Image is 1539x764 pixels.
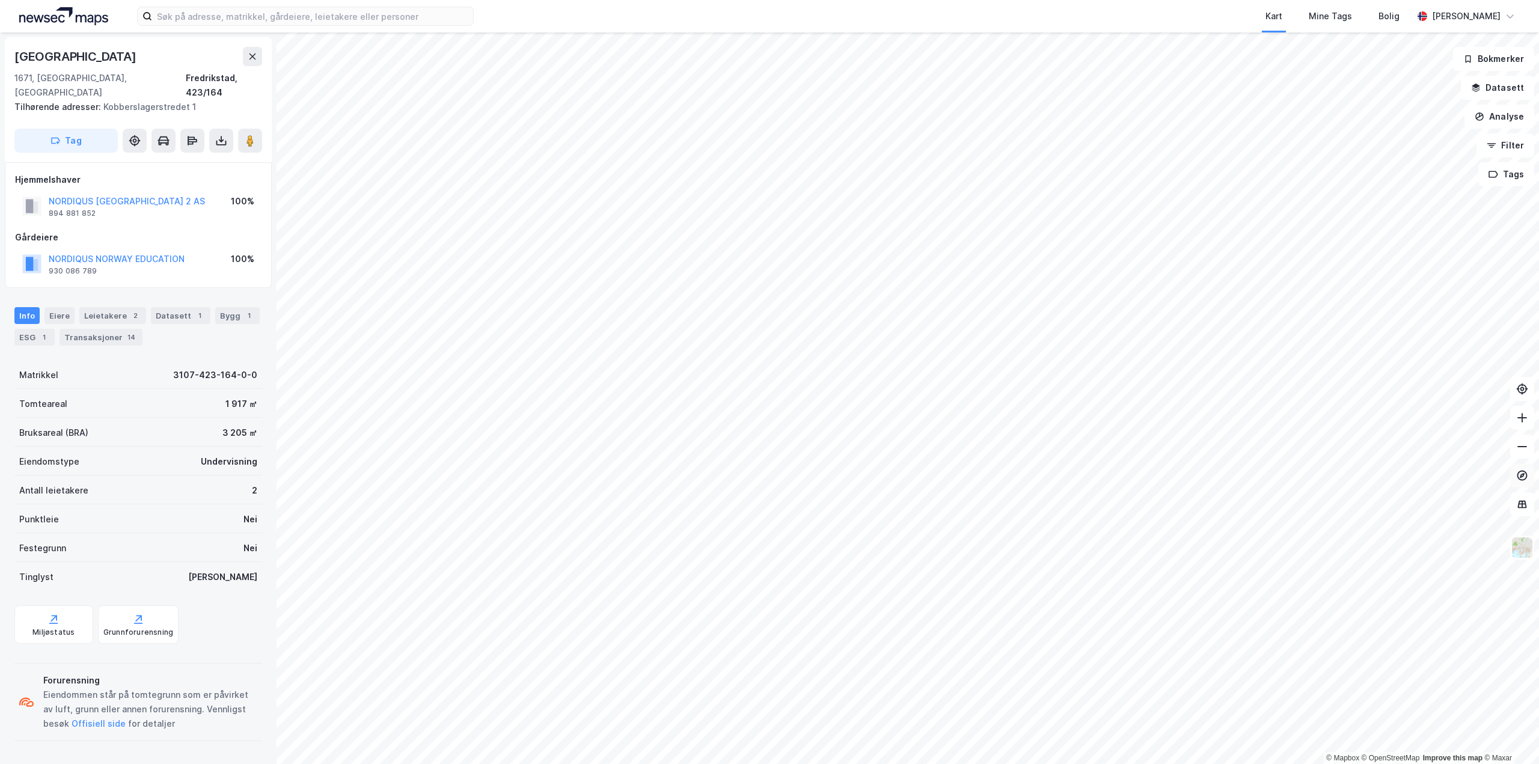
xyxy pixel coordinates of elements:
[1326,754,1359,762] a: Mapbox
[19,368,58,382] div: Matrikkel
[103,628,173,637] div: Grunnforurensning
[43,673,257,688] div: Forurensning
[14,307,40,324] div: Info
[243,512,257,527] div: Nei
[49,209,96,218] div: 894 881 852
[188,570,257,584] div: [PERSON_NAME]
[15,173,262,187] div: Hjemmelshaver
[194,310,206,322] div: 1
[129,310,141,322] div: 2
[1453,47,1534,71] button: Bokmerker
[243,541,257,555] div: Nei
[14,129,118,153] button: Tag
[1511,536,1534,559] img: Z
[19,397,67,411] div: Tomteareal
[231,252,254,266] div: 100%
[215,307,260,324] div: Bygg
[49,266,97,276] div: 930 086 789
[1378,9,1400,23] div: Bolig
[19,483,88,498] div: Antall leietakere
[38,331,50,343] div: 1
[125,331,138,343] div: 14
[14,102,103,112] span: Tilhørende adresser:
[1309,9,1352,23] div: Mine Tags
[32,628,75,637] div: Miljøstatus
[1432,9,1501,23] div: [PERSON_NAME]
[152,7,473,25] input: Søk på adresse, matrikkel, gårdeiere, leietakere eller personer
[1464,105,1534,129] button: Analyse
[1461,76,1534,100] button: Datasett
[151,307,210,324] div: Datasett
[173,368,257,382] div: 3107-423-164-0-0
[14,100,252,114] div: Kobberslagerstredet 1
[1476,133,1534,157] button: Filter
[1265,9,1282,23] div: Kart
[225,397,257,411] div: 1 917 ㎡
[14,329,55,346] div: ESG
[1478,162,1534,186] button: Tags
[252,483,257,498] div: 2
[1362,754,1420,762] a: OpenStreetMap
[1423,754,1482,762] a: Improve this map
[14,71,186,100] div: 1671, [GEOGRAPHIC_DATA], [GEOGRAPHIC_DATA]
[201,454,257,469] div: Undervisning
[19,570,54,584] div: Tinglyst
[222,426,257,440] div: 3 205 ㎡
[43,688,257,731] div: Eiendommen står på tomtegrunn som er påvirket av luft, grunn eller annen forurensning. Vennligst ...
[60,329,142,346] div: Transaksjoner
[243,310,255,322] div: 1
[19,541,66,555] div: Festegrunn
[186,71,262,100] div: Fredrikstad, 423/164
[14,47,139,66] div: [GEOGRAPHIC_DATA]
[19,7,108,25] img: logo.a4113a55bc3d86da70a041830d287a7e.svg
[1479,706,1539,764] iframe: Chat Widget
[231,194,254,209] div: 100%
[19,454,79,469] div: Eiendomstype
[15,230,262,245] div: Gårdeiere
[79,307,146,324] div: Leietakere
[19,512,59,527] div: Punktleie
[44,307,75,324] div: Eiere
[19,426,88,440] div: Bruksareal (BRA)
